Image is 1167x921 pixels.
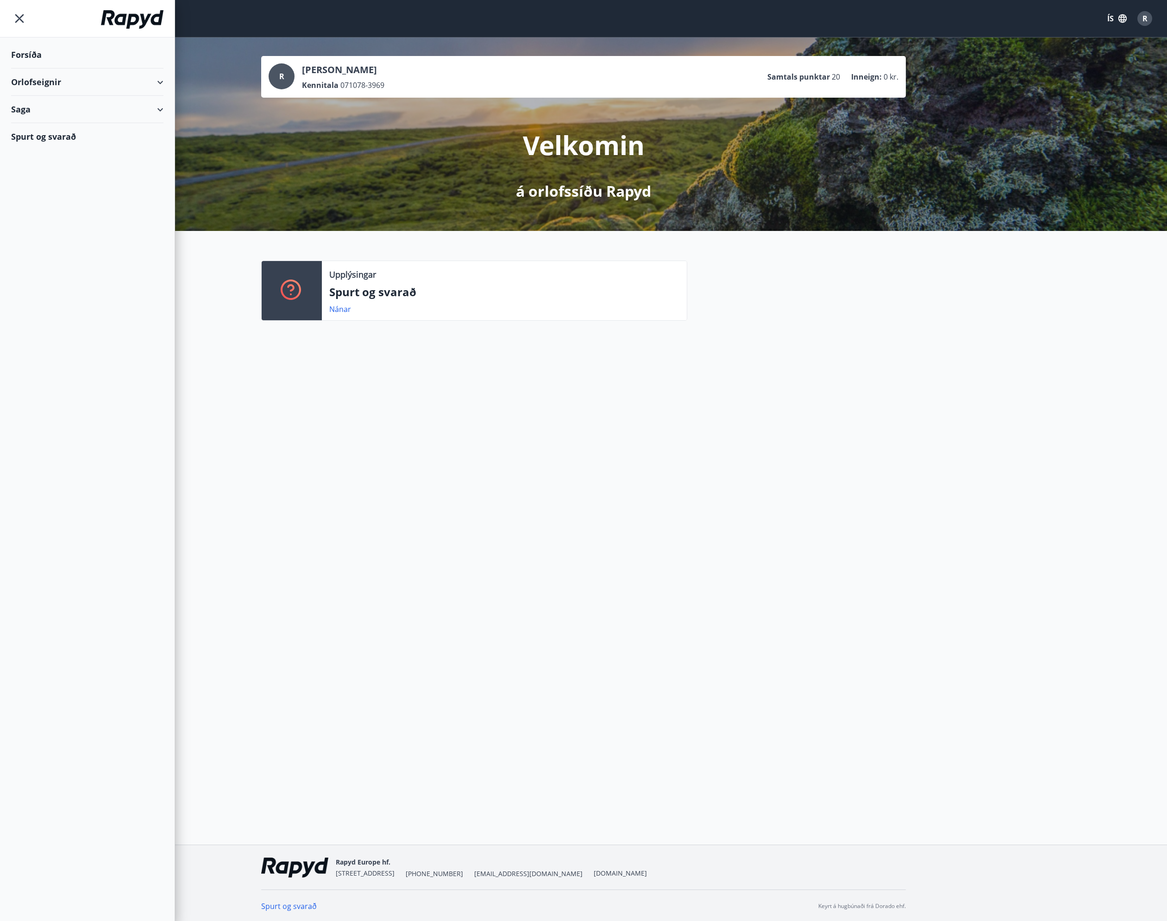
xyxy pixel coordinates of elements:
[329,268,376,280] p: Upplýsingar
[832,72,840,82] span: 20
[884,72,898,82] span: 0 kr.
[336,869,395,877] span: [STREET_ADDRESS]
[406,869,463,878] span: [PHONE_NUMBER]
[11,123,163,150] div: Spurt og svarað
[101,10,163,29] img: union_logo
[523,127,645,162] p: Velkomin
[11,10,28,27] button: menu
[818,902,906,910] p: Keyrt á hugbúnaði frá Dorado ehf.
[329,304,351,314] a: Nánar
[767,72,830,82] p: Samtals punktar
[261,901,317,911] a: Spurt og svarað
[474,869,583,878] span: [EMAIL_ADDRESS][DOMAIN_NAME]
[516,181,651,201] p: á orlofssíðu Rapyd
[11,96,163,123] div: Saga
[302,80,339,90] p: Kennitala
[1102,10,1132,27] button: ÍS
[279,71,284,81] span: R
[302,63,384,76] p: [PERSON_NAME]
[336,858,390,866] span: Rapyd Europe hf.
[1142,13,1148,24] span: R
[594,869,647,877] a: [DOMAIN_NAME]
[261,858,328,877] img: ekj9gaOU4bjvQReEWNZ0zEMsCR0tgSDGv48UY51k.png
[11,41,163,68] div: Forsíða
[340,80,384,90] span: 071078-3969
[851,72,882,82] p: Inneign :
[1134,7,1156,30] button: R
[329,284,679,300] p: Spurt og svarað
[11,68,163,96] div: Orlofseignir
